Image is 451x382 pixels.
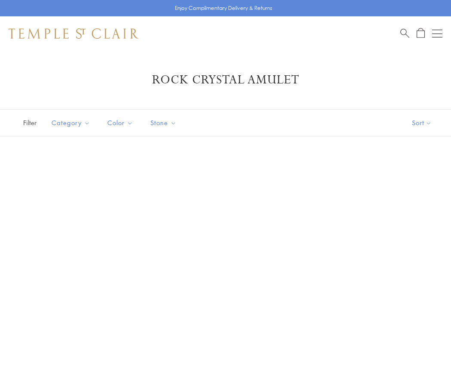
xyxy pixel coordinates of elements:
[101,113,140,132] button: Color
[103,117,140,128] span: Color
[47,117,97,128] span: Category
[432,28,442,39] button: Open navigation
[146,117,183,128] span: Stone
[9,28,138,39] img: Temple St. Clair
[417,28,425,39] a: Open Shopping Bag
[393,110,451,136] button: Show sort by
[45,113,97,132] button: Category
[144,113,183,132] button: Stone
[175,4,272,12] p: Enjoy Complimentary Delivery & Returns
[21,72,430,88] h1: Rock Crystal Amulet
[400,28,409,39] a: Search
